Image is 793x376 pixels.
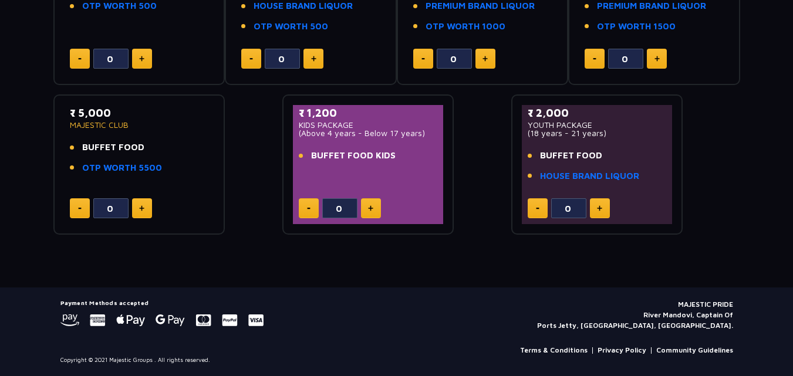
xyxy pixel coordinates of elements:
p: ₹ 1,200 [299,105,438,121]
p: YOUTH PACKAGE [528,121,667,129]
a: OTP WORTH 500 [254,20,328,33]
a: HOUSE BRAND LIQUOR [540,170,639,183]
img: minus [593,58,596,60]
img: minus [78,58,82,60]
span: BUFFET FOOD KIDS [311,149,396,162]
span: BUFFET FOOD [82,141,144,154]
p: KIDS PACKAGE [299,121,438,129]
img: plus [139,205,144,211]
img: plus [597,205,602,211]
img: minus [536,208,539,209]
img: plus [368,205,373,211]
a: Terms & Conditions [520,345,588,355]
img: plus [654,56,660,62]
img: plus [311,56,316,62]
a: OTP WORTH 1000 [426,20,505,33]
a: Privacy Policy [598,345,646,355]
span: BUFFET FOOD [540,149,602,162]
p: MAJESTIC CLUB [70,121,209,129]
p: (Above 4 years - Below 17 years) [299,129,438,137]
img: plus [139,56,144,62]
img: plus [482,56,488,62]
img: minus [421,58,425,60]
img: minus [307,208,311,209]
img: minus [249,58,253,60]
img: minus [78,208,82,209]
p: ₹ 2,000 [528,105,667,121]
a: OTP WORTH 5500 [82,161,162,175]
p: MAJESTIC PRIDE River Mandovi, Captain Of Ports Jetty, [GEOGRAPHIC_DATA], [GEOGRAPHIC_DATA]. [537,299,733,331]
p: (18 years - 21 years) [528,129,667,137]
p: Copyright © 2021 Majestic Groups . All rights reserved. [60,355,210,364]
h5: Payment Methods accepted [60,299,264,306]
a: Community Guidelines [656,345,733,355]
p: ₹ 5,000 [70,105,209,121]
a: OTP WORTH 1500 [597,20,676,33]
